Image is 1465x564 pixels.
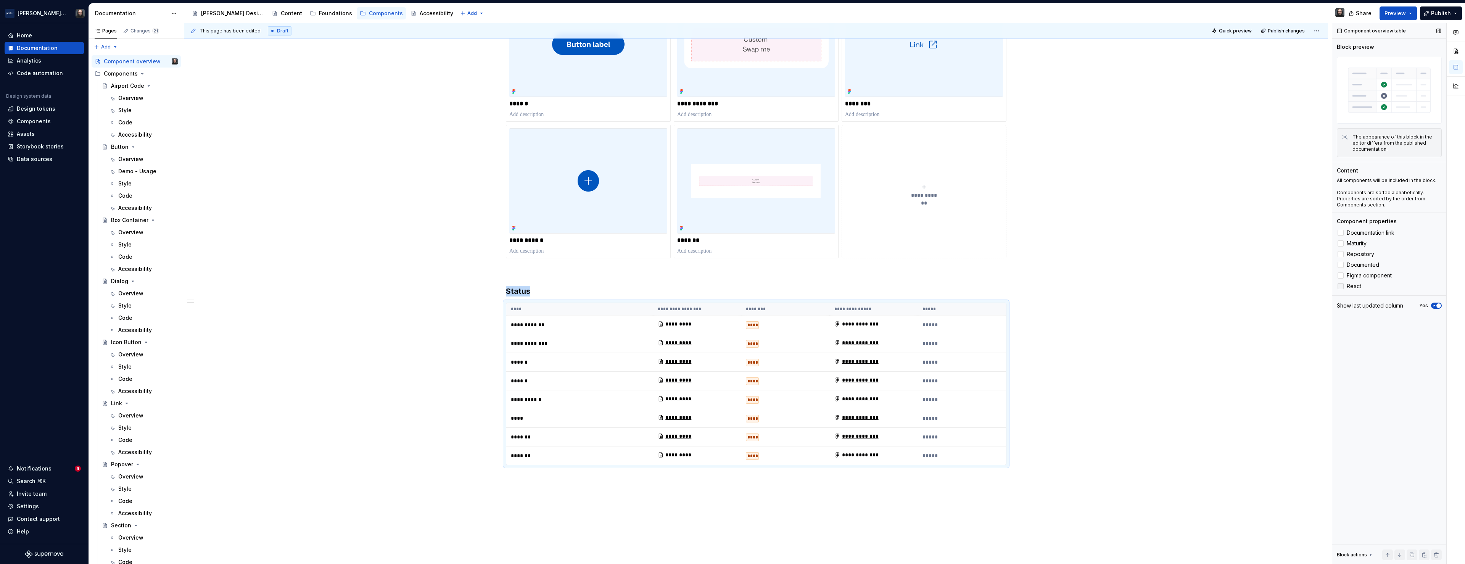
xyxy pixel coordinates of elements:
[5,153,84,165] a: Data sources
[5,67,84,79] a: Code automation
[111,461,133,468] div: Popover
[118,302,132,309] div: Style
[1337,43,1374,51] div: Block preview
[17,503,39,510] div: Settings
[118,509,152,517] div: Accessibility
[111,522,131,529] div: Section
[99,458,181,471] a: Popover
[118,290,143,297] div: Overview
[106,312,181,324] a: Code
[95,28,117,34] div: Pages
[118,448,152,456] div: Accessibility
[307,7,355,19] a: Foundations
[2,5,87,21] button: [PERSON_NAME] AirlinesTeunis Vorsteveld
[17,515,60,523] div: Contact support
[92,68,181,80] div: Components
[5,42,84,54] a: Documentation
[99,519,181,532] a: Section
[101,44,111,50] span: Add
[1431,10,1451,17] span: Publish
[17,57,41,64] div: Analytics
[118,119,132,126] div: Code
[106,544,181,556] a: Style
[17,490,47,498] div: Invite team
[104,58,161,65] div: Component overview
[99,80,181,92] a: Airport Code
[111,82,144,90] div: Airport Code
[106,165,181,177] a: Demo - Usage
[76,9,85,18] img: Teunis Vorsteveld
[152,28,159,34] span: 21
[106,434,181,446] a: Code
[118,168,156,175] div: Demo - Usage
[17,143,64,150] div: Storybook stories
[6,93,51,99] div: Design system data
[17,465,52,472] div: Notifications
[458,8,486,19] button: Add
[5,9,14,18] img: f0306bc8-3074-41fb-b11c-7d2e8671d5eb.png
[1209,26,1255,36] button: Quick preview
[118,436,132,444] div: Code
[5,128,84,140] a: Assets
[1347,283,1361,289] span: React
[106,300,181,312] a: Style
[5,103,84,115] a: Design tokens
[1419,303,1428,309] label: Yes
[106,446,181,458] a: Accessibility
[118,351,143,358] div: Overview
[106,385,181,397] a: Accessibility
[111,277,128,285] div: Dialog
[369,10,403,17] div: Components
[106,532,181,544] a: Overview
[25,550,63,558] a: Supernova Logo
[111,400,122,407] div: Link
[106,238,181,251] a: Style
[5,55,84,67] a: Analytics
[106,251,181,263] a: Code
[17,69,63,77] div: Code automation
[118,363,132,371] div: Style
[118,534,143,541] div: Overview
[1337,167,1358,174] div: Content
[92,42,120,52] button: Add
[1347,240,1367,247] span: Maturity
[118,546,132,554] div: Style
[1356,10,1372,17] span: Share
[17,155,52,163] div: Data sources
[17,44,58,52] div: Documentation
[75,466,81,472] span: 9
[509,128,667,234] img: 96c32c7d-c39f-4d05-bd00-0737bf21000f.png
[5,500,84,512] a: Settings
[118,229,143,236] div: Overview
[1420,6,1462,20] button: Publish
[118,412,143,419] div: Overview
[118,106,132,114] div: Style
[1337,218,1397,225] div: Component properties
[5,29,84,42] a: Home
[189,6,456,21] div: Page tree
[118,473,143,480] div: Overview
[106,507,181,519] a: Accessibility
[17,32,32,39] div: Home
[118,155,143,163] div: Overview
[111,338,142,346] div: Icon Button
[106,361,181,373] a: Style
[1337,552,1367,558] div: Block actions
[130,28,159,34] div: Changes
[106,409,181,422] a: Overview
[5,513,84,525] button: Contact support
[111,143,129,151] div: Button
[189,7,267,19] a: [PERSON_NAME] Design
[118,241,132,248] div: Style
[5,140,84,153] a: Storybook stories
[118,253,132,261] div: Code
[106,348,181,361] a: Overview
[106,263,181,275] a: Accessibility
[118,485,132,493] div: Style
[118,192,132,200] div: Code
[420,10,453,17] div: Accessibility
[677,128,835,234] img: d951555b-0253-4361-9fc6-6d64ccb3edb3.png
[5,488,84,500] a: Invite team
[106,483,181,495] a: Style
[118,131,152,139] div: Accessibility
